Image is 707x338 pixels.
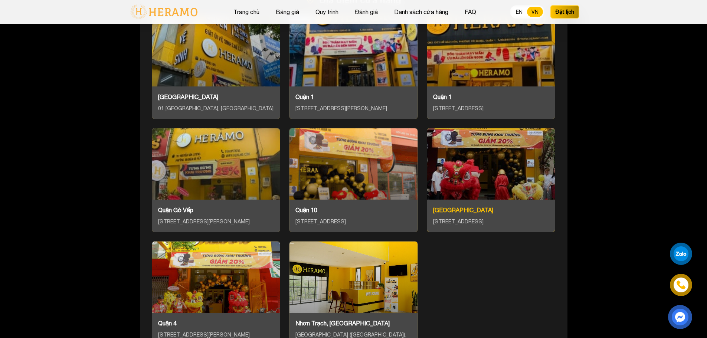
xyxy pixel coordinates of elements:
[462,7,478,17] button: FAQ
[158,104,274,113] div: 01 [GEOGRAPHIC_DATA], [GEOGRAPHIC_DATA]
[295,92,412,101] div: Quận 1
[295,104,412,113] div: [STREET_ADDRESS][PERSON_NAME]
[128,4,200,20] img: logo-with-text.png
[158,319,274,328] div: Quận 4
[433,92,549,101] div: Quận 1
[353,7,380,17] button: Đánh giá
[158,206,274,214] div: Quận Gò Vấp
[231,7,262,17] button: Trang chủ
[433,217,549,226] div: [STREET_ADDRESS]
[527,7,543,17] button: VN
[511,7,527,17] button: EN
[433,104,549,113] div: [STREET_ADDRESS]
[392,7,451,17] button: Danh sách cửa hàng
[274,7,301,17] button: Bảng giá
[675,279,686,291] img: phone-icon
[313,7,341,17] button: Quy trình
[295,217,412,226] div: [STREET_ADDRESS]
[295,206,412,214] div: Quận 10
[158,92,274,101] div: [GEOGRAPHIC_DATA]
[433,206,549,214] div: [GEOGRAPHIC_DATA]
[671,275,691,295] a: phone-icon
[295,319,412,328] div: Nhơn Trạch, [GEOGRAPHIC_DATA]
[550,5,579,19] button: Đặt lịch
[158,217,274,226] div: [STREET_ADDRESS][PERSON_NAME]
